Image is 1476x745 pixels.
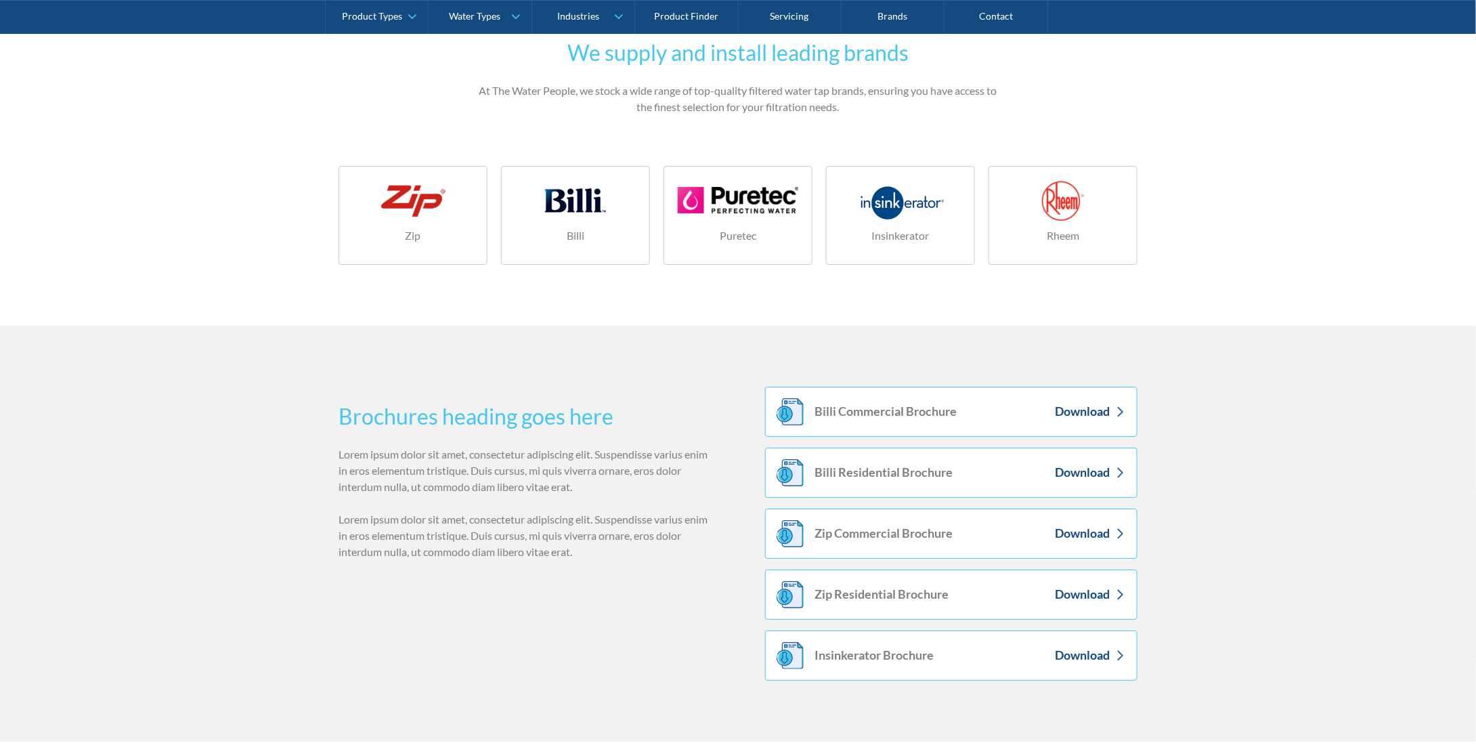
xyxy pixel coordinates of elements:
[1055,524,1110,542] div: Download
[339,166,487,265] a: Zip
[1003,228,1123,244] h4: Rheem
[765,631,1137,681] a: Insinkerator BrochureDownload
[840,228,961,244] h4: Insinkerator
[815,402,957,421] div: Billi Commercial Brochure
[515,228,636,244] h4: Billi
[815,463,953,482] div: Billi Residential Brochure
[989,166,1137,265] a: Rheem
[678,228,798,244] h4: Puretec
[501,166,650,265] a: Billi
[1055,402,1110,421] div: Download
[353,228,473,244] h4: Zip
[826,166,975,265] a: Insinkerator
[557,11,599,22] div: Industries
[450,11,501,22] div: Water Types
[815,524,953,542] div: Zip Commercial Brochure
[765,570,1137,620] a: Zip Residential BrochureDownload
[474,83,1002,115] p: At The Water People, we stock a wide range of top-quality filtered water tap brands, ensuring you...
[339,446,711,560] p: Lorem ipsum dolor sit amet, consectetur adipiscing elit. Suspendisse varius enim in eros elementu...
[339,400,711,433] h2: Brochures heading goes here
[765,448,1137,498] a: Billi Residential BrochureDownload
[342,11,402,22] div: Product Types
[765,387,1137,437] a: Billi Commercial BrochureDownload
[815,585,949,603] div: Zip Residential Brochure
[1055,585,1110,603] div: Download
[1055,463,1110,482] div: Download
[474,37,1002,69] h2: We supply and install leading brands
[815,646,934,664] div: Insinkerator Brochure
[765,509,1137,559] a: Zip Commercial BrochureDownload
[1055,646,1110,664] div: Download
